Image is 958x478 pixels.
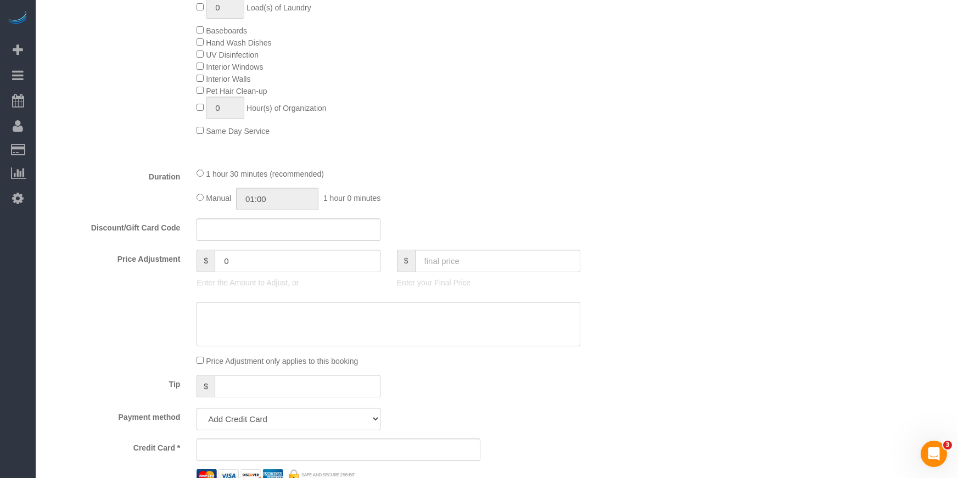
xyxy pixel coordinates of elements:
label: Price Adjustment [38,250,188,265]
span: 1 hour 0 minutes [323,194,380,203]
span: Same Day Service [206,127,270,136]
img: Automaid Logo [7,11,29,26]
label: Credit Card * [38,438,188,453]
label: Discount/Gift Card Code [38,218,188,233]
iframe: Intercom live chat [921,441,947,467]
span: 3 [943,441,952,449]
input: final price [415,250,581,272]
span: Baseboards [206,26,247,35]
span: $ [397,250,415,272]
label: Payment method [38,408,188,423]
span: Hand Wash Dishes [206,38,271,47]
span: Pet Hair Clean-up [206,87,267,95]
span: 1 hour 30 minutes (recommended) [206,170,324,178]
span: $ [197,250,215,272]
label: Duration [38,167,188,182]
span: Interior Walls [206,75,250,83]
span: Manual [206,194,231,203]
p: Enter the Amount to Adjust, or [197,277,380,288]
p: Enter your Final Price [397,277,580,288]
iframe: Secure card payment input frame [206,445,471,455]
span: Hour(s) of Organization [246,104,327,113]
span: Interior Windows [206,63,263,71]
span: Load(s) of Laundry [246,3,311,12]
span: Price Adjustment only applies to this booking [206,357,358,365]
span: $ [197,375,215,397]
label: Tip [38,375,188,390]
span: UV Disinfection [206,50,259,59]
